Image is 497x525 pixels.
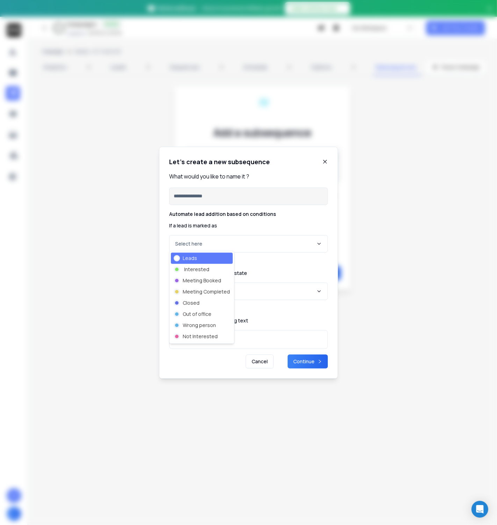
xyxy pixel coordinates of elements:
div: Interested [174,266,209,273]
p: Leads [183,255,197,262]
h2: Automate lead addition based on conditions [169,211,328,218]
p: Meeting Booked [183,277,221,284]
p: Out of office [183,311,211,318]
h2: OR [169,258,328,265]
p: What would you like to name it ? [169,172,328,181]
p: Wrong person [183,322,216,329]
div: Open Intercom Messenger [471,501,488,518]
h1: Let’s create a new subsequence [169,157,270,167]
p: Meeting Completed [183,288,230,295]
p: Not Interested [183,333,218,340]
p: Closed [183,299,200,306]
label: If the lead is in the following state [169,271,328,276]
p: Select here [175,240,202,247]
label: If a lead is marked as [169,223,328,228]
